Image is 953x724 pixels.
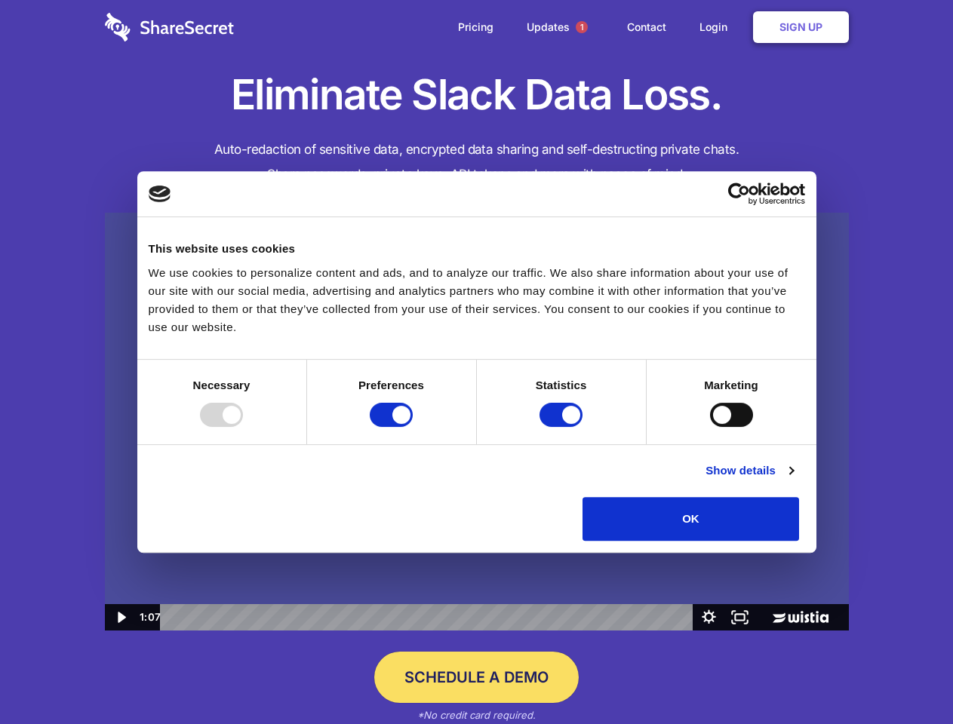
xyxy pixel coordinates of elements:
div: We use cookies to personalize content and ads, and to analyze our traffic. We also share informat... [149,264,805,336]
div: Playbar [172,604,686,630]
a: Show details [706,462,793,480]
a: Schedule a Demo [374,652,579,703]
a: Pricing [443,4,509,51]
a: Contact [612,4,681,51]
h4: Auto-redaction of sensitive data, encrypted data sharing and self-destructing private chats. Shar... [105,137,849,187]
img: Sharesecret [105,213,849,631]
strong: Statistics [536,379,587,391]
a: Sign Up [753,11,849,43]
button: Play Video [105,604,136,630]
div: This website uses cookies [149,240,805,258]
strong: Marketing [704,379,758,391]
img: logo-wordmark-white-trans-d4663122ce5f474addd5e946df7df03e33cb6a1c49d2221995e7729f52c070b2.svg [105,13,234,41]
button: OK [583,497,799,541]
button: Fullscreen [724,604,755,630]
span: 1 [576,21,588,33]
a: Login [684,4,750,51]
a: Usercentrics Cookiebot - opens in a new window [673,183,805,205]
button: Show settings menu [693,604,724,630]
img: logo [149,186,171,202]
strong: Preferences [358,379,424,391]
a: Wistia Logo -- Learn More [755,604,848,630]
h1: Eliminate Slack Data Loss. [105,68,849,122]
strong: Necessary [193,379,251,391]
em: *No credit card required. [417,709,536,721]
